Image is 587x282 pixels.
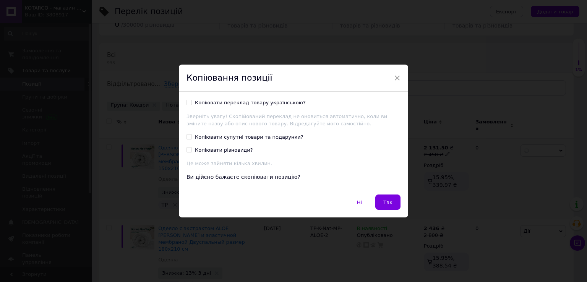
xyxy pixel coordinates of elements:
button: Ні [349,194,370,210]
div: Копіювати різновиди? [195,147,253,154]
div: Копіювати переклад товару українською? [195,99,306,106]
span: Зверніть увагу! Скопійований переклад не оновиться автоматично, коли ви зміните назву або опис но... [186,113,387,127]
span: Це може зайняти кілька хвилин. [186,160,272,166]
div: Копіювати супутні товари та подарунки? [195,134,303,141]
div: Ви дійсно бажаєте скопіювати позицію? [186,173,401,181]
span: Так [383,199,392,205]
span: Ні [357,199,362,205]
button: Так [375,194,401,210]
span: Копіювання позиції [186,73,272,83]
span: × [394,71,401,84]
